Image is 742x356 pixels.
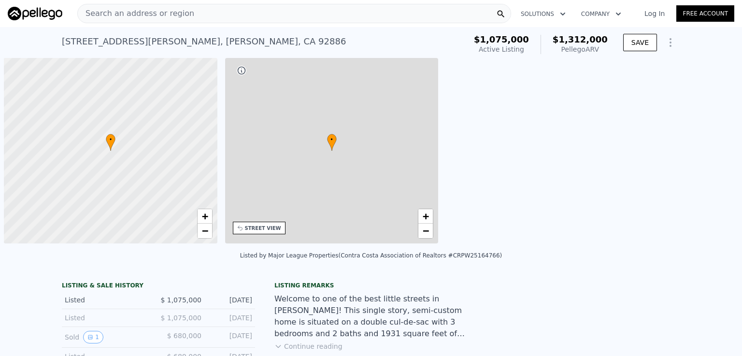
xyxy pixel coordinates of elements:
[661,33,680,52] button: Show Options
[160,296,201,304] span: $ 1,075,000
[65,295,151,305] div: Listed
[8,7,62,20] img: Pellego
[209,295,252,305] div: [DATE]
[327,134,337,151] div: •
[676,5,734,22] a: Free Account
[62,35,346,48] div: [STREET_ADDRESS][PERSON_NAME] , [PERSON_NAME] , CA 92886
[160,314,201,322] span: $ 1,075,000
[553,34,608,44] span: $1,312,000
[65,313,151,323] div: Listed
[78,8,194,19] span: Search an address or region
[418,209,433,224] a: Zoom in
[573,5,629,23] button: Company
[201,225,208,237] span: −
[201,210,208,222] span: +
[418,224,433,238] a: Zoom out
[274,293,468,340] div: Welcome to one of the best little streets in [PERSON_NAME]! This single story, semi-custom home i...
[474,34,529,44] span: $1,075,000
[274,282,468,289] div: Listing remarks
[623,34,657,51] button: SAVE
[513,5,573,23] button: Solutions
[245,225,281,232] div: STREET VIEW
[327,135,337,144] span: •
[274,342,342,351] button: Continue reading
[209,331,252,343] div: [DATE]
[83,331,103,343] button: View historical data
[65,331,151,343] div: Sold
[106,135,115,144] span: •
[198,224,212,238] a: Zoom out
[106,134,115,151] div: •
[62,282,255,291] div: LISTING & SALE HISTORY
[209,313,252,323] div: [DATE]
[423,210,429,222] span: +
[633,9,676,18] a: Log In
[167,332,201,340] span: $ 680,000
[198,209,212,224] a: Zoom in
[423,225,429,237] span: −
[479,45,524,53] span: Active Listing
[240,252,502,259] div: Listed by Major League Properties (Contra Costa Association of Realtors #CRPW25164766)
[553,44,608,54] div: Pellego ARV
